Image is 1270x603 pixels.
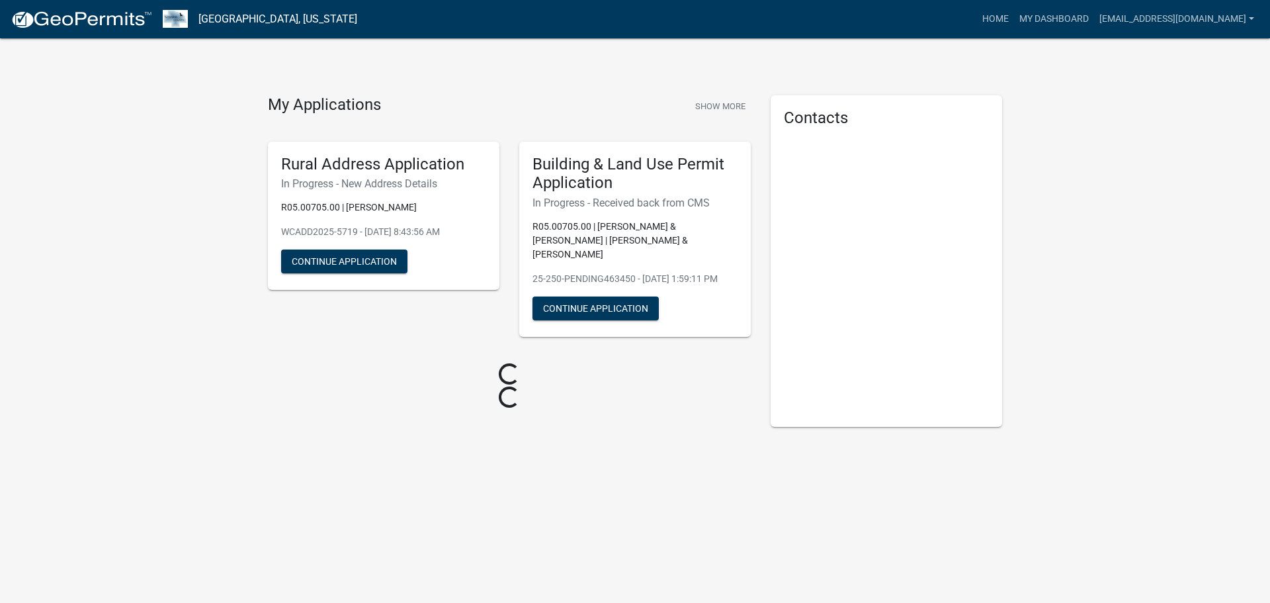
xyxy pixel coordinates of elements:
[281,155,486,174] h5: Rural Address Application
[198,8,357,30] a: [GEOGRAPHIC_DATA], [US_STATE]
[268,95,381,115] h4: My Applications
[532,220,738,261] p: R05.00705.00 | [PERSON_NAME] & [PERSON_NAME] | [PERSON_NAME] & [PERSON_NAME]
[163,10,188,28] img: Wabasha County, Minnesota
[532,197,738,209] h6: In Progress - Received back from CMS
[532,155,738,193] h5: Building & Land Use Permit Application
[977,7,1014,32] a: Home
[281,177,486,190] h6: In Progress - New Address Details
[532,297,659,320] button: Continue Application
[281,201,486,214] p: R05.00705.00 | [PERSON_NAME]
[281,250,407,273] button: Continue Application
[1014,7,1094,32] a: My Dashboard
[281,225,486,239] p: WCADD2025-5719 - [DATE] 8:43:56 AM
[1094,7,1259,32] a: [EMAIL_ADDRESS][DOMAIN_NAME]
[690,95,751,117] button: Show More
[532,272,738,286] p: 25-250-PENDING463450 - [DATE] 1:59:11 PM
[784,109,989,128] h5: Contacts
